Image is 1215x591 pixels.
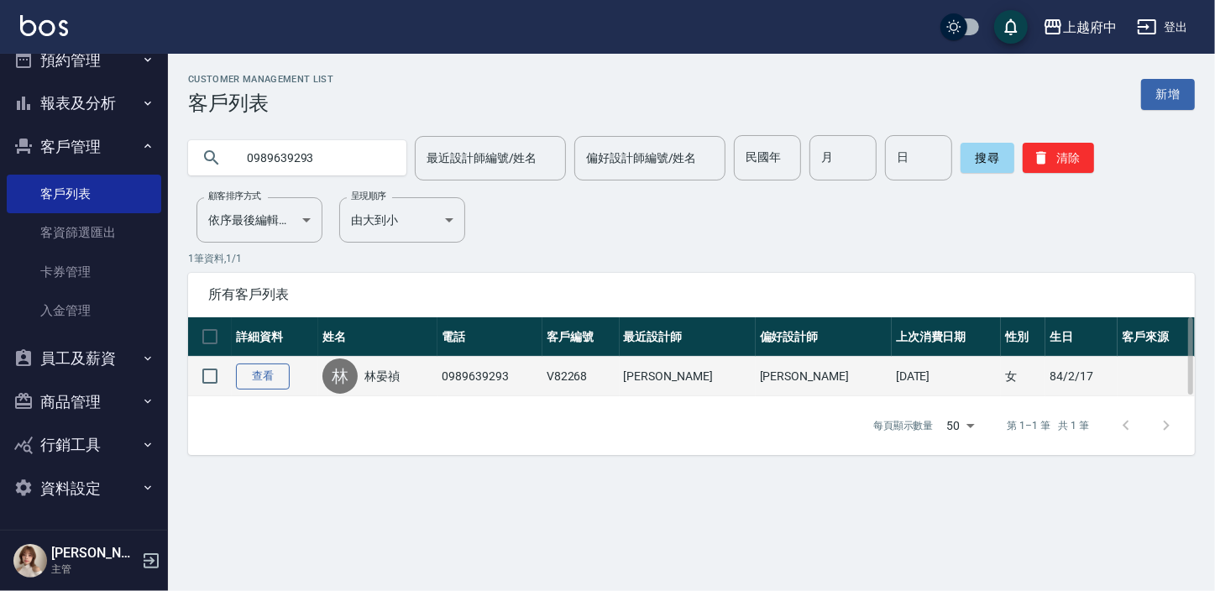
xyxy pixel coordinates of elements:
h3: 客戶列表 [188,92,333,115]
button: 商品管理 [7,380,161,424]
div: 上越府中 [1063,17,1117,38]
a: 查看 [236,363,290,390]
label: 顧客排序方式 [208,190,261,202]
button: 登出 [1130,12,1195,43]
button: 清除 [1023,143,1094,173]
a: 新增 [1141,79,1195,110]
td: [DATE] [892,357,1002,396]
a: 卡券管理 [7,253,161,291]
p: 第 1–1 筆 共 1 筆 [1008,418,1089,433]
div: 林 [322,358,358,394]
th: 上次消費日期 [892,317,1002,357]
p: 主管 [51,562,137,577]
th: 生日 [1045,317,1118,357]
td: 0989639293 [437,357,542,396]
button: 客戶管理 [7,125,161,169]
button: 上越府中 [1036,10,1123,44]
button: 行銷工具 [7,423,161,467]
img: Logo [20,15,68,36]
input: 搜尋關鍵字 [235,135,393,180]
a: 入金管理 [7,291,161,330]
th: 姓名 [318,317,437,357]
th: 客戶編號 [542,317,620,357]
h5: [PERSON_NAME] [51,545,137,562]
td: [PERSON_NAME] [756,357,892,396]
a: 客資篩選匯出 [7,213,161,252]
th: 性別 [1001,317,1045,357]
img: Person [13,544,47,578]
span: 所有客戶列表 [208,286,1175,303]
p: 1 筆資料, 1 / 1 [188,251,1195,266]
div: 由大到小 [339,197,465,243]
th: 電話 [437,317,542,357]
th: 偏好設計師 [756,317,892,357]
td: [PERSON_NAME] [620,357,756,396]
button: save [994,10,1028,44]
label: 呈現順序 [351,190,386,202]
div: 50 [940,403,981,448]
td: 84/2/17 [1045,357,1118,396]
td: 女 [1001,357,1045,396]
button: 員工及薪資 [7,337,161,380]
a: 客戶列表 [7,175,161,213]
button: 報表及分析 [7,81,161,125]
button: 預約管理 [7,39,161,82]
h2: Customer Management List [188,74,333,85]
th: 最近設計師 [620,317,756,357]
a: 林晏禎 [364,368,400,384]
th: 詳細資料 [232,317,318,357]
td: V82268 [542,357,620,396]
th: 客戶來源 [1118,317,1195,357]
div: 依序最後編輯時間 [196,197,322,243]
button: 資料設定 [7,467,161,510]
button: 搜尋 [961,143,1014,173]
p: 每頁顯示數量 [873,418,934,433]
